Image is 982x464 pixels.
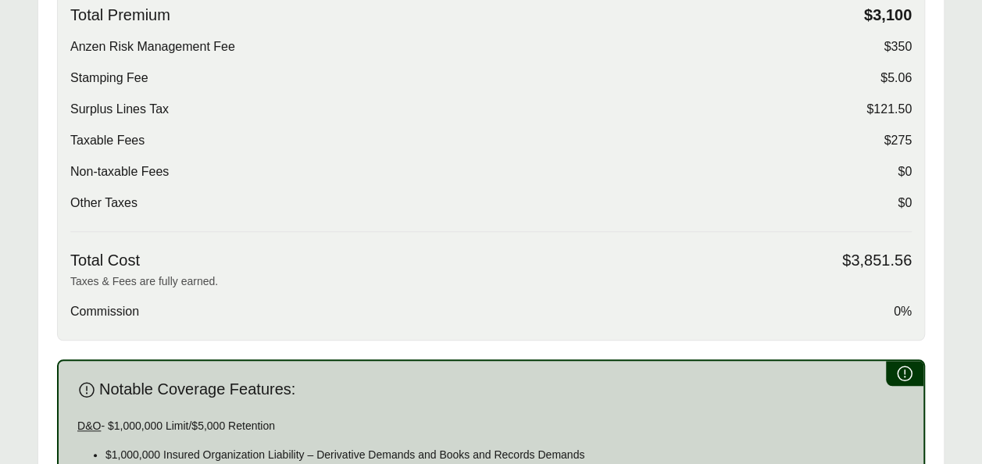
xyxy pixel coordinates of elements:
[898,162,912,181] span: $0
[70,194,137,212] span: Other Taxes
[70,100,169,119] span: Surplus Lines Tax
[70,251,140,270] span: Total Cost
[70,37,235,56] span: Anzen Risk Management Fee
[884,131,912,150] span: $275
[864,5,912,25] span: $3,100
[105,447,905,463] p: $1,000,000 Insured Organization Liability – Derivative Demands and Books and Records Demands
[77,418,905,434] p: - $1,000,000 Limit/$5,000 Retention
[880,69,912,87] span: $5.06
[70,162,169,181] span: Non-taxable Fees
[894,302,912,321] span: 0%
[70,131,145,150] span: Taxable Fees
[842,251,912,270] span: $3,851.56
[70,69,148,87] span: Stamping Fee
[77,419,101,432] u: D&O
[70,273,912,290] p: Taxes & Fees are fully earned.
[99,380,295,399] span: Notable Coverage Features:
[70,5,170,25] span: Total Premium
[866,100,912,119] span: $121.50
[898,194,912,212] span: $0
[70,302,139,321] span: Commission
[884,37,912,56] span: $350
